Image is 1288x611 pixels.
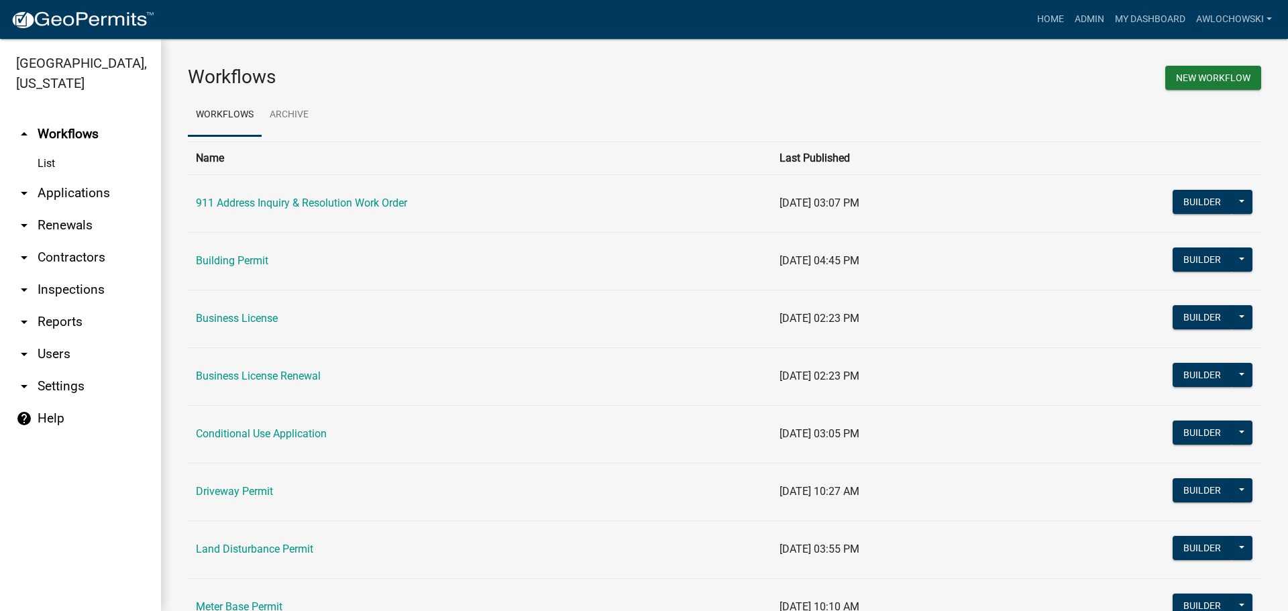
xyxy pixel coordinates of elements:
i: arrow_drop_down [16,314,32,330]
a: Home [1032,7,1069,32]
button: Builder [1173,363,1232,387]
button: New Workflow [1165,66,1261,90]
a: Conditional Use Application [196,427,327,440]
button: Builder [1173,421,1232,445]
h3: Workflows [188,66,714,89]
span: [DATE] 10:27 AM [780,485,859,498]
i: help [16,410,32,427]
button: Builder [1173,247,1232,272]
i: arrow_drop_down [16,185,32,201]
button: Builder [1173,536,1232,560]
i: arrow_drop_down [16,217,32,233]
span: [DATE] 03:05 PM [780,427,859,440]
a: Workflows [188,94,262,137]
span: [DATE] 04:45 PM [780,254,859,267]
a: Driveway Permit [196,485,273,498]
span: [DATE] 02:23 PM [780,312,859,325]
i: arrow_drop_down [16,346,32,362]
a: Business License [196,312,278,325]
a: Archive [262,94,317,137]
th: Name [188,142,771,174]
a: 911 Address Inquiry & Resolution Work Order [196,197,407,209]
i: arrow_drop_down [16,249,32,266]
span: [DATE] 03:07 PM [780,197,859,209]
th: Last Published [771,142,1015,174]
button: Builder [1173,305,1232,329]
span: [DATE] 02:23 PM [780,370,859,382]
i: arrow_drop_up [16,126,32,142]
button: Builder [1173,190,1232,214]
span: [DATE] 03:55 PM [780,543,859,555]
a: My Dashboard [1110,7,1191,32]
a: Land Disturbance Permit [196,543,313,555]
a: Business License Renewal [196,370,321,382]
button: Builder [1173,478,1232,502]
i: arrow_drop_down [16,282,32,298]
a: Building Permit [196,254,268,267]
i: arrow_drop_down [16,378,32,394]
a: awlochowski [1191,7,1277,32]
a: Admin [1069,7,1110,32]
